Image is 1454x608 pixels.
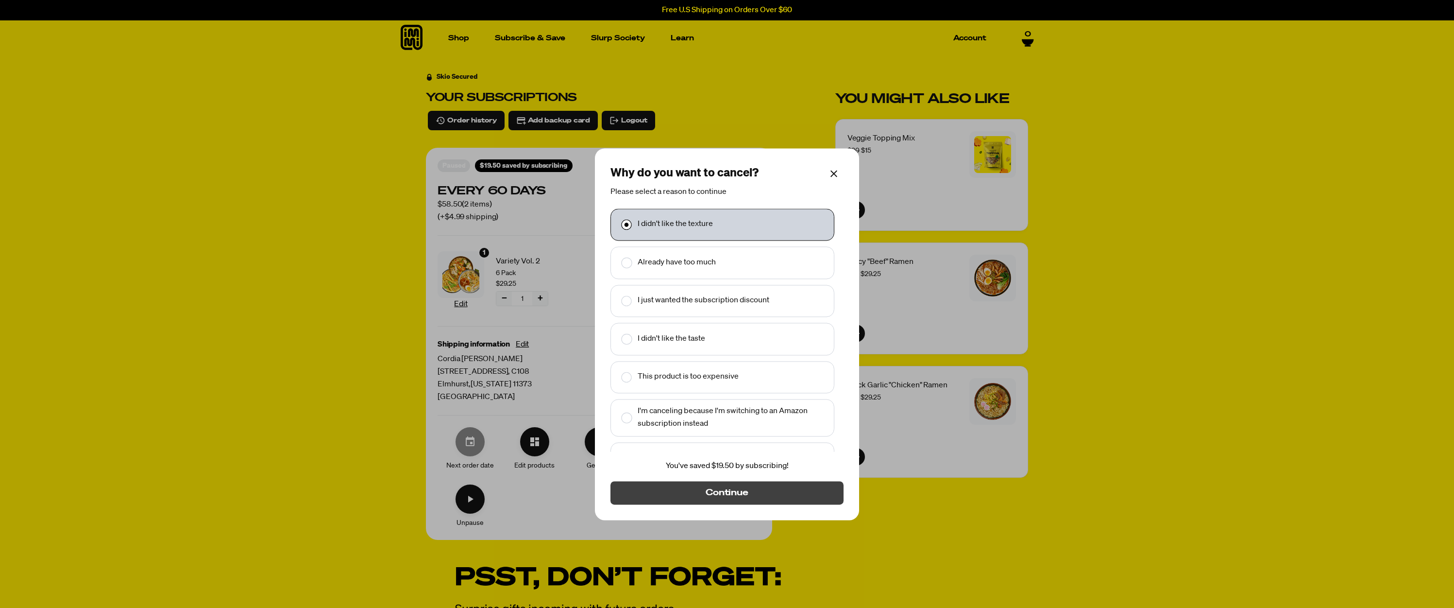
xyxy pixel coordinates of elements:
[610,460,844,473] p: You've saved $19.50 by subscribing!
[610,186,844,199] p: Please select a reason to continue
[491,31,569,46] a: Subscribe & Save
[662,6,792,15] p: Free U.S Shipping on Orders Over $60
[706,488,748,499] span: Continue
[638,371,739,384] text: This product is too expensive
[638,257,716,269] text: Already have too much
[667,31,698,46] a: Learn
[638,406,828,431] text: I'm canceling because I'm switching to an Amazon subscription instead
[638,295,769,308] text: I just wanted the subscription discount
[1025,30,1031,38] span: 0
[587,31,649,46] a: Slurp Society
[444,31,473,46] a: Shop
[638,219,713,231] text: I didn't like the texture
[638,333,705,346] text: I didn't like the taste
[610,168,759,179] text: Why do you want to cancel?
[438,427,761,528] div: Make changes for subscription
[444,20,990,56] nav: Main navigation
[1022,30,1034,46] a: 0
[610,482,844,505] button: Continue
[949,31,990,46] a: Account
